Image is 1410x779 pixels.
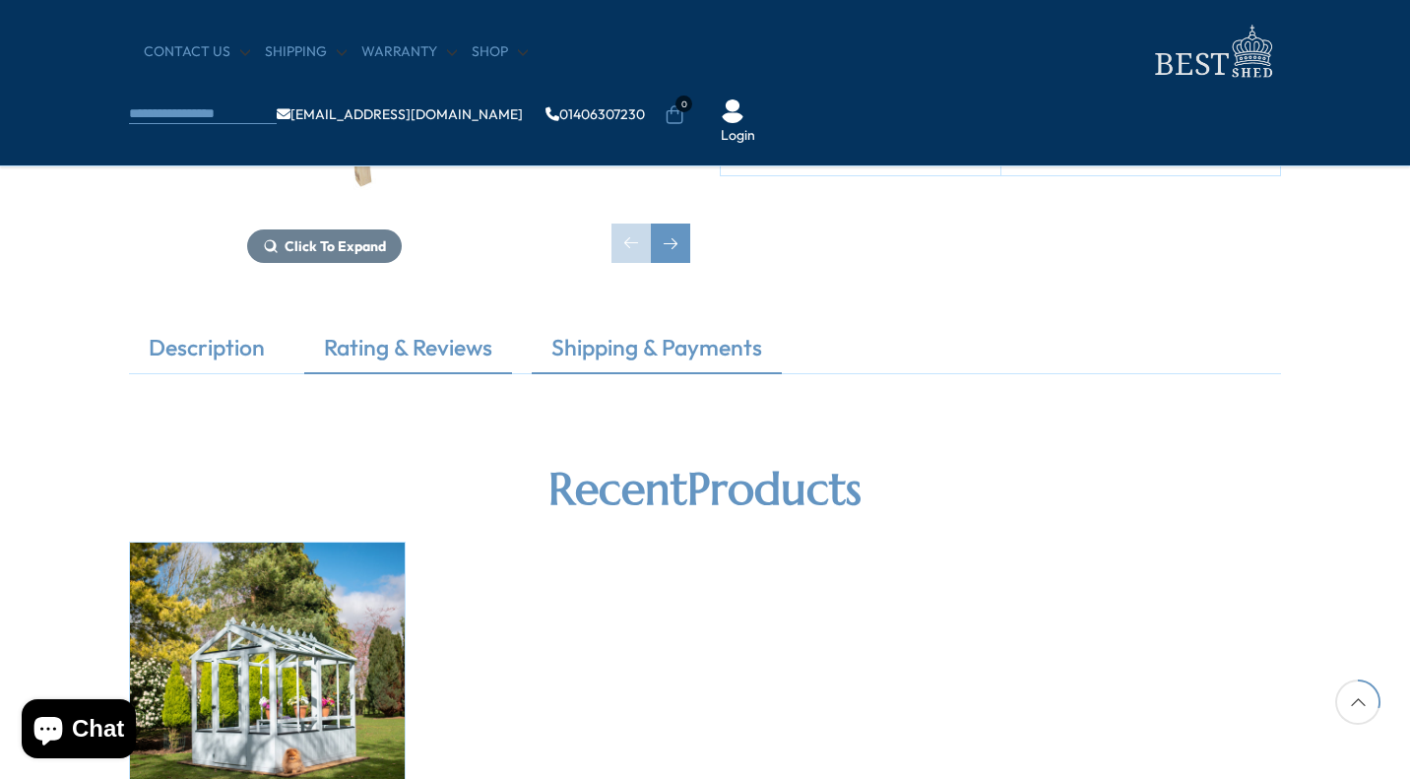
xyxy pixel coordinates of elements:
img: logo [1143,20,1281,84]
img: User Icon [721,99,744,123]
span: 0 [675,96,692,112]
a: [EMAIL_ADDRESS][DOMAIN_NAME] [277,107,523,121]
a: 01406307230 [545,107,645,121]
button: Click To Expand [247,229,402,263]
a: Description [129,332,285,373]
a: Rating & Reviews [304,332,512,373]
inbox-online-store-chat: Shopify online store chat [16,699,142,763]
a: Shipping [265,42,347,62]
a: Login [721,126,755,146]
h2: Recent [129,463,1281,516]
a: Shipping & Payments [532,332,782,373]
div: Next slide [651,224,690,263]
a: 0 [665,105,684,125]
b: Products [687,461,862,517]
a: CONTACT US [144,42,250,62]
div: Previous slide [611,224,651,263]
a: Shop [472,42,528,62]
span: Click To Expand [285,237,386,255]
a: Warranty [361,42,457,62]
